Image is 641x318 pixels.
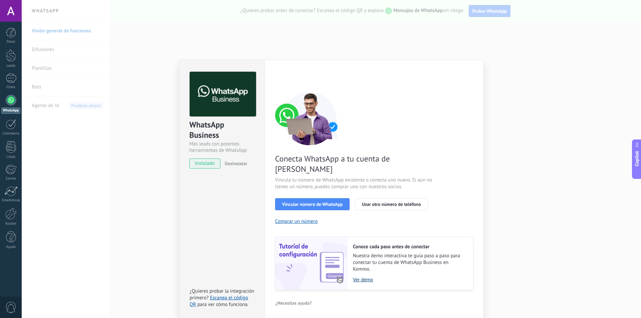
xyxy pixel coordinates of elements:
[1,177,21,181] div: Correo
[275,153,434,174] span: Conecta WhatsApp a tu cuenta de [PERSON_NAME]
[190,295,248,308] a: Escanea el código QR
[190,288,254,301] span: ¿Quieres probar la integración primero?
[275,198,350,210] button: Vincular número de WhatsApp
[1,222,21,226] div: Ajustes
[634,151,640,166] span: Copilot
[353,253,466,273] span: Nuestra demo interactiva te guía paso a paso para conectar tu cuenta de WhatsApp Business en Kommo.
[275,301,312,305] span: ¿Necesitas ayuda?
[362,202,421,207] span: Usar otro número de teléfono
[355,198,428,210] button: Usar otro número de teléfono
[275,92,345,145] img: connect number
[225,161,247,167] span: Desinstalar
[275,177,434,190] span: Vincula tu número de WhatsApp existente o conecta uno nuevo. Si aún no tienes un número, puedes c...
[282,202,343,207] span: Vincular número de WhatsApp
[189,141,255,153] div: Más leads con potentes herramientas de WhatsApp
[353,244,466,250] h2: Conoce cada paso antes de conectar
[1,131,21,136] div: Calendario
[1,245,21,249] div: Ayuda
[1,107,20,114] div: WhatsApp
[190,72,256,117] img: logo_main.png
[1,198,21,203] div: Estadísticas
[189,119,255,141] div: WhatsApp Business
[1,64,21,68] div: Leads
[1,85,21,89] div: Chats
[197,301,248,308] span: para ver cómo funciona.
[1,40,21,44] div: Panel
[275,218,318,225] button: Comprar un número
[275,298,312,308] button: ¿Necesitas ayuda?
[353,277,466,283] a: Ver demo
[1,155,21,159] div: Listas
[190,158,220,169] span: instalado
[222,158,247,169] button: Desinstalar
